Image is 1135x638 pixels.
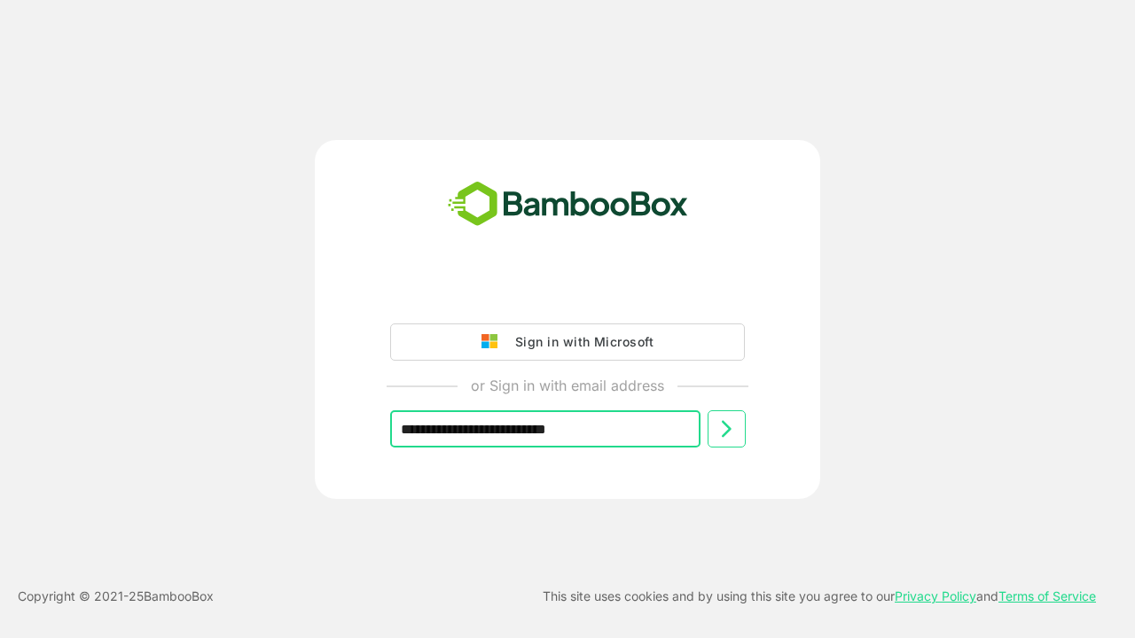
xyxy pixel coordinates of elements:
[543,586,1096,607] p: This site uses cookies and by using this site you agree to our and
[390,323,745,361] button: Sign in with Microsoft
[895,588,976,603] a: Privacy Policy
[18,586,214,607] p: Copyright © 2021- 25 BambooBox
[381,274,754,313] iframe: Sign in with Google Button
[471,375,664,396] p: or Sign in with email address
[506,331,654,354] div: Sign in with Microsoft
[481,334,506,350] img: google
[438,175,698,234] img: bamboobox
[998,588,1096,603] a: Terms of Service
